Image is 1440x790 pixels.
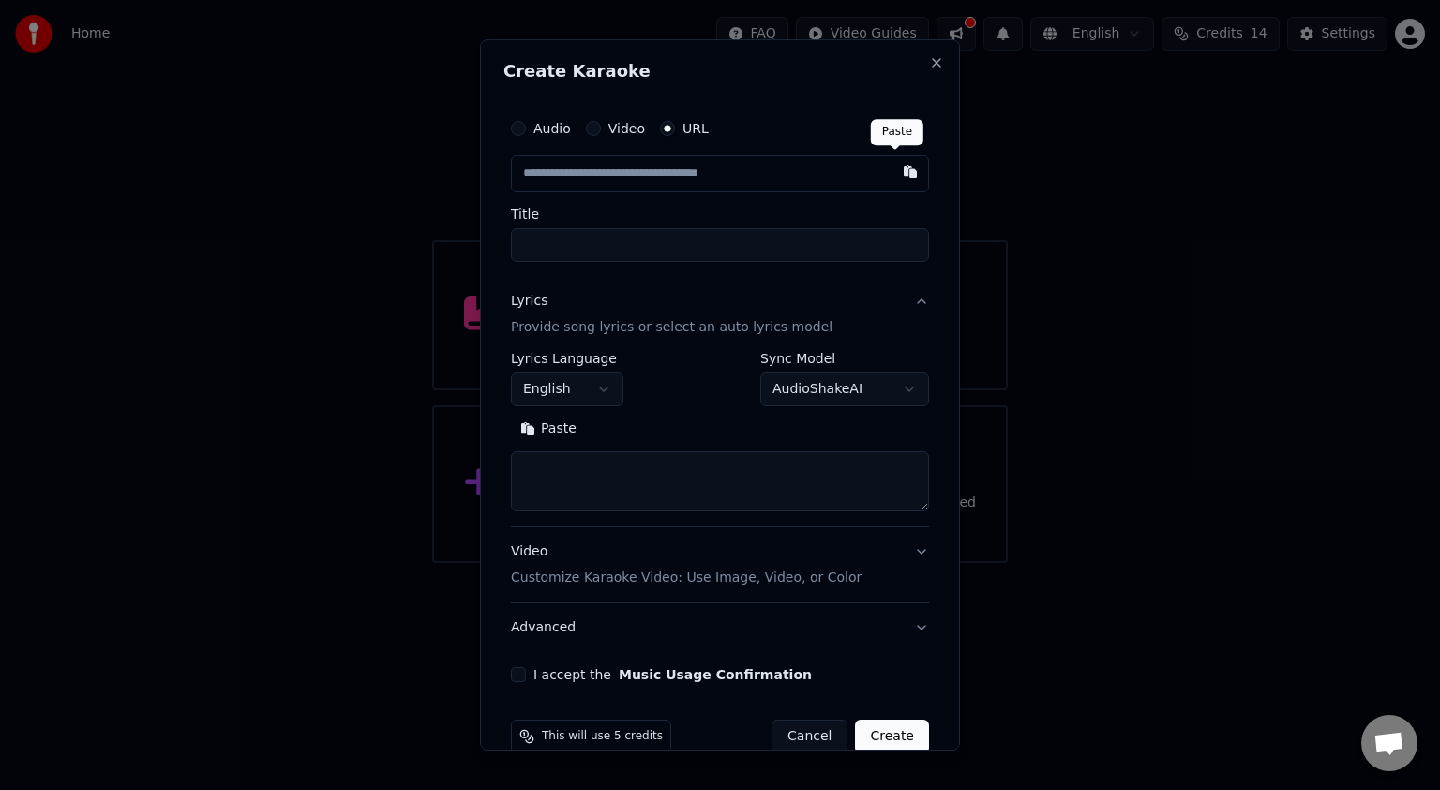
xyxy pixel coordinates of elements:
[608,122,645,135] label: Video
[511,352,623,365] label: Lyrics Language
[511,603,929,652] button: Advanced
[511,527,929,602] button: VideoCustomize Karaoke Video: Use Image, Video, or Color
[511,207,929,220] label: Title
[511,352,929,526] div: LyricsProvide song lyrics or select an auto lyrics model
[503,63,937,80] h2: Create Karaoke
[760,352,929,365] label: Sync Model
[533,668,812,681] label: I accept the
[511,277,929,352] button: LyricsProvide song lyrics or select an auto lyrics model
[871,119,923,145] div: Paste
[855,720,929,753] button: Create
[511,414,586,444] button: Paste
[772,720,847,753] button: Cancel
[533,122,571,135] label: Audio
[511,292,547,311] div: Lyrics
[511,569,862,587] p: Customize Karaoke Video: Use Image, Video, or Color
[682,122,709,135] label: URL
[619,668,812,681] button: I accept the
[511,542,862,587] div: Video
[511,318,832,337] p: Provide song lyrics or select an auto lyrics model
[542,729,663,744] span: This will use 5 credits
